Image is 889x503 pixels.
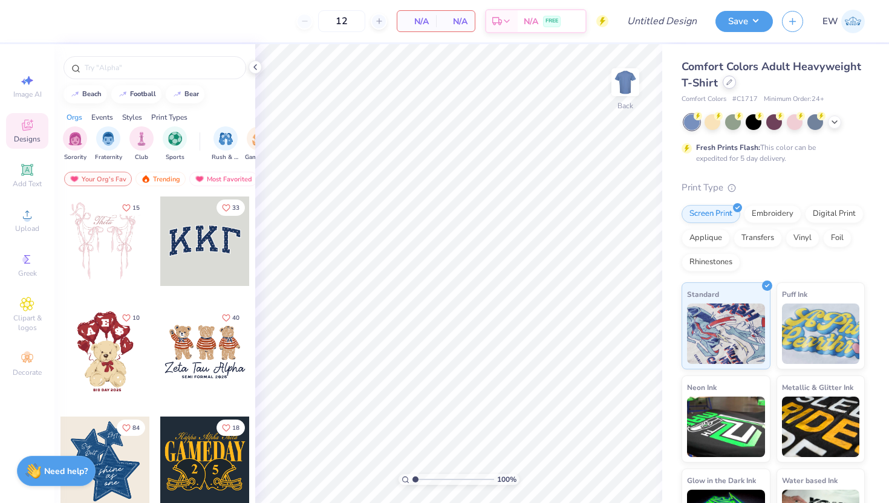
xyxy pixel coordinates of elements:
button: filter button [63,126,87,162]
div: Applique [682,229,730,247]
button: Like [117,310,145,326]
div: Transfers [734,229,782,247]
img: Sorority Image [68,132,82,146]
button: filter button [95,126,122,162]
img: trending.gif [141,175,151,183]
button: Like [117,420,145,436]
img: most_fav.gif [70,175,79,183]
div: filter for Club [129,126,154,162]
div: beach [82,91,102,97]
span: EW [822,15,838,28]
span: 40 [232,315,239,321]
button: Like [217,310,245,326]
img: Emma Webster [841,10,865,33]
button: bear [166,85,204,103]
span: Puff Ink [782,288,807,300]
div: Print Type [682,181,865,195]
span: 10 [132,315,140,321]
div: filter for Rush & Bid [212,126,239,162]
div: Most Favorited [189,172,258,186]
span: Sports [166,153,184,162]
span: Metallic & Glitter Ink [782,381,853,394]
img: Puff Ink [782,303,860,364]
img: Standard [687,303,765,364]
button: filter button [163,126,187,162]
div: Orgs [67,112,82,123]
div: Your Org's Fav [64,172,132,186]
span: Water based Ink [782,474,838,487]
div: filter for Fraternity [95,126,122,162]
img: most_fav.gif [195,175,204,183]
span: 15 [132,205,140,211]
button: filter button [212,126,239,162]
span: Glow in the Dark Ink [687,474,756,487]
span: 33 [232,205,239,211]
div: filter for Sports [163,126,187,162]
img: trend_line.gif [70,91,80,98]
span: N/A [443,15,467,28]
button: Like [217,200,245,216]
img: Club Image [135,132,148,146]
strong: Fresh Prints Flash: [696,143,760,152]
button: filter button [245,126,273,162]
span: 100 % [497,474,516,485]
span: # C1717 [732,94,758,105]
img: Metallic & Glitter Ink [782,397,860,457]
span: Add Text [13,179,42,189]
div: filter for Game Day [245,126,273,162]
span: Fraternity [95,153,122,162]
div: This color can be expedited for 5 day delivery. [696,142,845,164]
span: 18 [232,425,239,431]
span: Minimum Order: 24 + [764,94,824,105]
img: trend_line.gif [118,91,128,98]
input: Untitled Design [617,9,706,33]
img: Back [613,70,637,94]
div: Styles [122,112,142,123]
a: EW [822,10,865,33]
span: Comfort Colors [682,94,726,105]
span: Greek [18,268,37,278]
span: Standard [687,288,719,300]
button: Like [117,200,145,216]
button: beach [63,85,107,103]
span: Sorority [64,153,86,162]
span: Designs [14,134,41,144]
img: trend_line.gif [172,91,182,98]
span: N/A [524,15,538,28]
input: Try "Alpha" [83,62,238,74]
div: Print Types [151,112,187,123]
div: Foil [823,229,852,247]
span: Club [135,153,148,162]
span: Game Day [245,153,273,162]
span: Rush & Bid [212,153,239,162]
span: FREE [545,17,558,25]
div: Trending [135,172,186,186]
div: filter for Sorority [63,126,87,162]
button: football [111,85,161,103]
button: Save [715,11,773,32]
span: 84 [132,425,140,431]
button: Like [217,420,245,436]
div: football [130,91,156,97]
img: Game Day Image [252,132,266,146]
span: N/A [405,15,429,28]
span: Decorate [13,368,42,377]
input: – – [318,10,365,32]
img: Neon Ink [687,397,765,457]
div: Events [91,112,113,123]
div: Embroidery [744,205,801,223]
button: filter button [129,126,154,162]
span: Clipart & logos [6,313,48,333]
div: Digital Print [805,205,864,223]
span: Neon Ink [687,381,717,394]
div: bear [184,91,199,97]
span: Image AI [13,89,42,99]
div: Back [617,100,633,111]
img: Fraternity Image [102,132,115,146]
img: Sports Image [168,132,182,146]
strong: Need help? [44,466,88,477]
div: Screen Print [682,205,740,223]
div: Rhinestones [682,253,740,271]
span: Upload [15,224,39,233]
span: Comfort Colors Adult Heavyweight T-Shirt [682,59,861,90]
